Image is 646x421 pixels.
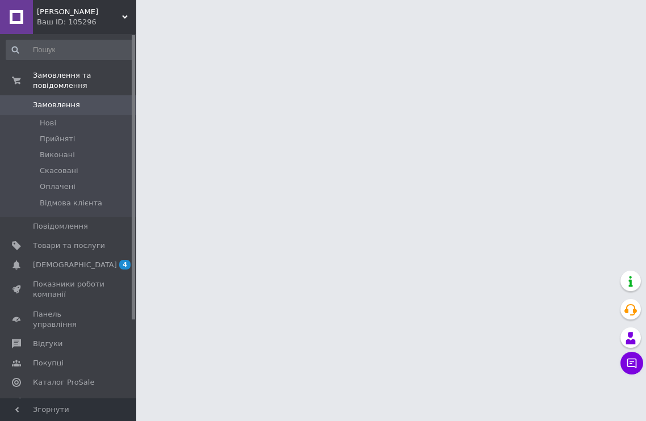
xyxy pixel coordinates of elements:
[33,377,94,388] span: Каталог ProSale
[33,260,117,270] span: [DEMOGRAPHIC_DATA]
[33,100,80,110] span: Замовлення
[40,150,75,160] span: Виконані
[37,17,136,27] div: Ваш ID: 105296
[33,279,105,300] span: Показники роботи компанії
[40,134,75,144] span: Прийняті
[33,358,64,368] span: Покупці
[37,7,122,17] span: ФОП Фурман
[33,241,105,251] span: Товари та послуги
[40,182,75,192] span: Оплачені
[40,118,56,128] span: Нові
[33,70,136,91] span: Замовлення та повідомлення
[33,309,105,330] span: Панель управління
[40,166,78,176] span: Скасовані
[33,339,62,349] span: Відгуки
[620,352,643,374] button: Чат з покупцем
[33,397,72,407] span: Аналітика
[40,198,102,208] span: Відмова клієнта
[119,260,131,270] span: 4
[33,221,88,231] span: Повідомлення
[6,40,133,60] input: Пошук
